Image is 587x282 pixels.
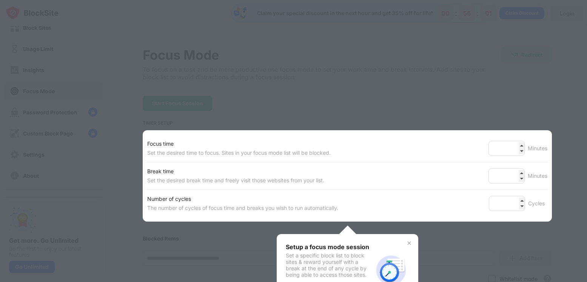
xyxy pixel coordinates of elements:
div: The number of cycles of focus time and breaks you wish to run automatically. [147,203,338,213]
div: Cycles [528,199,547,208]
div: Set a specific block list to block sites & reward yourself with a break at the end of any cycle b... [286,252,373,278]
div: Break time [147,167,324,176]
div: Set the desired time to focus. Sites in your focus mode list will be blocked. [147,148,331,157]
div: Setup a focus mode session [286,243,373,251]
div: Minutes [528,171,547,180]
div: Focus time [147,139,331,148]
div: Set the desired break time and freely visit those websites from your list. [147,176,324,185]
div: Minutes [528,144,547,153]
img: x-button.svg [406,240,412,246]
div: Number of cycles [147,194,338,203]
